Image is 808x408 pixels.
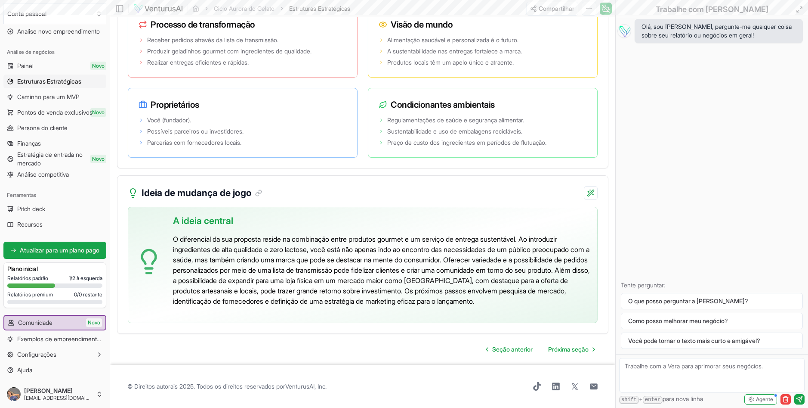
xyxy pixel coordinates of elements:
[621,333,803,349] button: Você pode tornar o texto mais curto e amigável?
[4,316,105,330] a: ComunidadeNovo
[24,395,93,402] span: [EMAIL_ADDRESS][DOMAIN_NAME]
[479,341,540,358] a: Ir para a página anterior
[173,234,590,306] p: O diferencial da sua proposta reside na combinação entre produtos gourmet e um serviço de entrega...
[3,152,106,166] a: Estratégia de entrada no mercadoNovo
[3,121,106,135] a: Persona do cliente
[20,246,99,255] span: Atualizar para um plano pago
[3,45,106,59] div: Análise de negócios
[17,27,100,36] span: Analise novo empreendimento
[3,75,106,88] a: Estruturas Estratégicas
[479,341,601,358] nav: paginação
[3,25,106,38] a: Analise novo empreendimento
[621,281,803,290] p: Tente perguntar:
[69,275,102,282] span: 1/2 à esquerda
[147,138,241,147] span: Parcerias com fornecedores locais.
[151,99,199,111] font: Proprietários
[391,19,453,31] font: Visão de mundo
[744,394,777,405] button: Agente
[17,77,81,86] span: Estruturas Estratégicas
[17,93,80,101] span: Caminho para um MVP
[147,116,191,125] span: Você (fundador).
[387,47,522,56] span: A sustentabilidade nas entregas fortalece a marca.
[621,293,803,309] button: O que posso perguntar a [PERSON_NAME]?
[17,139,41,148] span: Finanças
[7,265,102,273] h3: Plano inicial
[147,58,249,67] span: Realizar entregas eficientes e rápidas.
[3,59,106,73] a: PainelNovo
[17,350,56,359] span: Configurações
[387,116,524,125] span: Regulamentações de saúde e segurança alimentar.
[285,383,325,390] a: VenturusAI, Inc
[391,99,495,111] font: Condicionantes ambientais
[147,36,278,44] span: Receber pedidos através da lista de transmissão.
[621,313,803,329] button: Como posso melhorar meu negócio?
[147,127,244,136] span: Possíveis parceiros ou investidores.
[173,214,233,228] span: A ideia central
[3,218,106,231] a: Recursos
[17,62,34,70] span: Painel
[643,396,663,404] kbd: enter
[3,332,106,346] a: Exemplos de empreendimentos
[7,291,53,298] span: Relatórios premium
[86,318,102,327] span: Novo
[387,36,518,44] span: Alimentação saudável e personalizada é o futuro.
[619,395,703,404] span: +
[3,90,106,104] a: Caminho para um MVP
[619,396,639,404] kbd: shift
[3,202,106,216] a: Pitch deck
[74,291,102,298] span: 0/0 restante
[90,155,106,163] span: Novo
[147,47,311,56] span: Produzir geladinhos gourmet com ingredientes de qualidade.
[24,387,93,395] span: [PERSON_NAME]
[492,345,533,354] span: Seção anterior
[3,348,106,361] button: Configurações
[387,58,514,67] span: Produtos locais têm um apelo único e atraente.
[17,220,43,229] span: Recursos
[127,382,327,391] span: © Direitos autorais 2025. Todos os direitos reservados por .
[17,335,103,343] span: Exemplos de empreendimentos
[17,108,93,117] span: Pontos de venda exclusivos
[3,168,106,181] a: Análise competitiva
[3,188,106,202] div: Ferramentas
[756,396,773,403] span: Agente
[142,186,252,200] font: Ideia de mudança de jogo
[617,24,631,38] img: Vera
[387,138,546,147] span: Preço de custo dos ingredientes em períodos de flutuação.
[3,363,106,377] a: Ajuda
[387,127,522,136] span: Sustentabilidade e uso de embalagens recicláveis.
[90,108,106,117] span: Novo
[17,150,103,168] span: Estratégia de entrada no mercado
[17,366,32,374] span: Ajuda
[3,137,106,150] a: Finanças
[548,345,589,354] span: Próxima seção
[18,318,52,327] span: Comunidade
[17,205,45,213] span: Pitch deck
[90,62,106,70] span: Novo
[541,341,601,358] a: Ir para a próxima página
[7,275,48,282] span: Relatórios padrão
[3,106,106,119] a: Pontos de venda exclusivosNovo
[7,387,21,401] img: ACg8ocKAJPhAIj2XdKhZRDD04Ccv-9TQO68XXj6I2y5ZyRF8dbWLJYltlw=s96-c
[17,124,68,132] span: Persona do cliente
[663,395,703,402] font: para nova linha
[641,22,796,40] span: Olá, sou [PERSON_NAME], pergunte-me qualquer coisa sobre seu relatório ou negócios em geral!
[3,384,106,405] button: [PERSON_NAME][EMAIL_ADDRESS][DOMAIN_NAME]
[151,19,255,31] font: Processo de transformação
[17,170,69,179] span: Análise competitiva
[3,242,106,259] a: Atualizar para um plano pago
